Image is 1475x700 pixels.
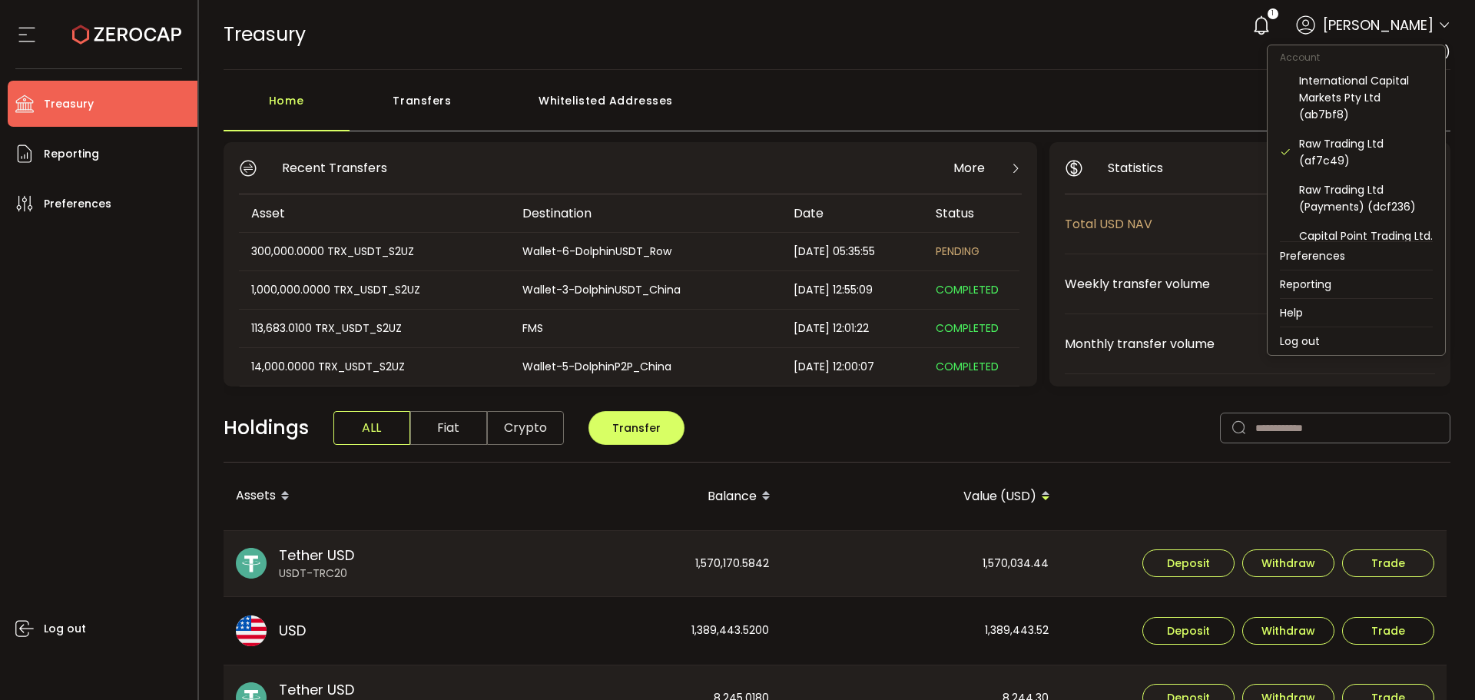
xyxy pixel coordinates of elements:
span: Recent Transfers [282,158,387,177]
div: Assets [224,483,503,509]
span: Total USD NAV [1065,214,1353,234]
div: Date [781,204,923,222]
span: ALL [333,411,410,445]
div: Wallet-5-DolphinP2P_China [510,358,780,376]
button: Transfer [588,411,684,445]
span: Crypto [487,411,564,445]
span: 1 [1271,8,1274,19]
span: USDT-TRC20 [279,566,354,582]
div: [DATE] 12:55:09 [781,281,923,299]
div: [DATE] 12:01:22 [781,320,923,337]
div: Asset [239,204,510,222]
span: COMPLETED [936,359,999,374]
button: Withdraw [1242,549,1334,577]
span: Trade [1371,558,1405,569]
span: Preferences [44,193,111,215]
span: Monthly transfer volume [1065,334,1352,353]
span: Treasury [44,93,94,115]
div: 1,389,443.5200 [503,597,781,665]
span: Tether USD [279,679,354,700]
div: Whitelisted Addresses [496,85,717,131]
img: usd_portfolio.svg [236,615,267,646]
div: Balance [503,483,783,509]
span: More [953,158,985,177]
div: Wallet-3-DolphinUSDT_China [510,281,780,299]
iframe: Chat Widget [1398,626,1475,700]
span: Weekly transfer volume [1065,274,1354,294]
img: usdt_portfolio.svg [236,548,267,579]
span: COMPLETED [936,282,999,297]
div: 14,000.0000 TRX_USDT_S2UZ [239,358,509,376]
span: Withdraw [1261,558,1315,569]
span: Statistics [1108,158,1163,177]
div: Capital Point Trading Ltd. (Payments) (de1af4) [1299,227,1433,261]
div: 1,570,034.44 [783,531,1061,597]
span: COMPLETED [936,320,999,336]
span: Log out [44,618,86,640]
span: Account [1268,51,1332,64]
div: Status [923,204,1019,222]
li: Log out [1268,327,1445,355]
div: Destination [510,204,781,222]
div: 113,683.0100 TRX_USDT_S2UZ [239,320,509,337]
span: Raw Trading Ltd (af7c49) [1297,43,1450,61]
li: Help [1268,299,1445,327]
div: Wallet-6-DolphinUSDT_Row [510,243,780,260]
span: USD [279,620,306,641]
div: FMS [510,320,780,337]
button: Deposit [1142,549,1235,577]
div: International Capital Markets Pty Ltd (ab7bf8) [1299,72,1433,123]
span: Deposit [1167,625,1210,636]
div: Home [224,85,350,131]
span: PENDING [936,244,979,259]
div: Transfers [350,85,496,131]
span: Transfer [612,420,661,436]
span: Deposit [1167,558,1210,569]
div: [DATE] 12:00:07 [781,358,923,376]
span: Trade [1371,625,1405,636]
button: Trade [1342,617,1434,645]
button: Deposit [1142,617,1235,645]
div: Raw Trading Ltd (af7c49) [1299,135,1433,169]
div: Raw Trading Ltd (Payments) (dcf236) [1299,181,1433,215]
div: Value (USD) [783,483,1062,509]
div: [DATE] 05:35:55 [781,243,923,260]
div: 1,000,000.0000 TRX_USDT_S2UZ [239,281,509,299]
span: Withdraw [1261,625,1315,636]
span: [PERSON_NAME] [1323,15,1434,35]
span: Reporting [44,143,99,165]
li: Reporting [1268,270,1445,298]
span: Holdings [224,413,309,443]
span: Fiat [410,411,487,445]
div: 1,570,170.5842 [503,531,781,597]
div: 1,389,443.52 [783,597,1061,665]
div: 300,000.0000 TRX_USDT_S2UZ [239,243,509,260]
li: Preferences [1268,242,1445,270]
button: Trade [1342,549,1434,577]
button: Withdraw [1242,617,1334,645]
span: Treasury [224,21,306,48]
span: Tether USD [279,545,354,566]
